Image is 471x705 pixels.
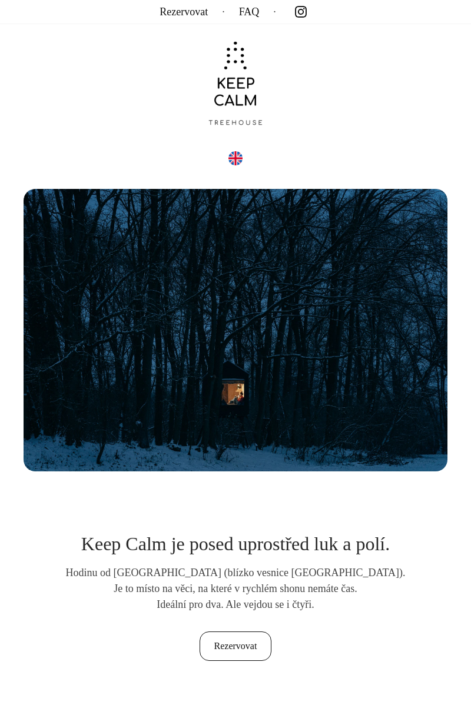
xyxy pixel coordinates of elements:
[200,631,272,661] a: Rezervovat
[47,565,424,581] p: Hodinu od [GEOGRAPHIC_DATA] (blízko vesnice [GEOGRAPHIC_DATA]).
[228,151,243,165] img: Switch to English
[24,189,447,471] img: Útulná boudička na kuří kožce
[24,533,447,555] h2: Keep Calm je posed uprostřed luk a polí.
[47,597,424,613] p: Ideální pro dva. Ale vejdou se i čtyři.
[47,581,424,597] p: Je to místo na věci, na které v rychlém shonu nemáte čas.
[206,38,265,128] img: Keep Calm & Relax In The Wild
